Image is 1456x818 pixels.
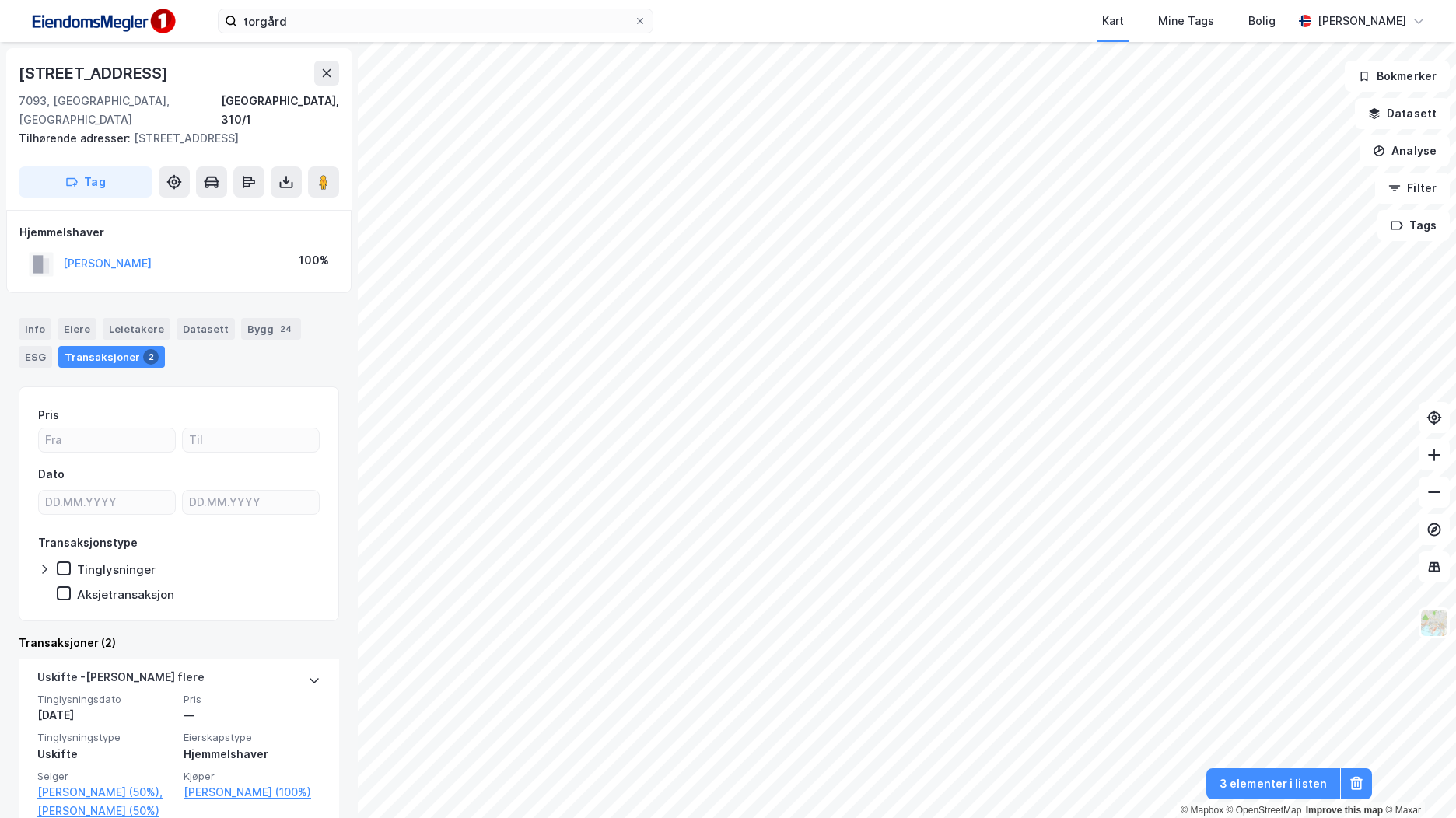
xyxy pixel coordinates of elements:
div: Uskifte - [PERSON_NAME] flere [37,668,205,693]
div: Bygg [241,318,301,340]
img: F4PB6Px+NJ5v8B7XTbfpPpyloAAAAASUVORK5CYII= [25,4,180,39]
span: Eierskapstype [184,731,320,744]
button: Bokmerker [1345,61,1450,92]
a: OpenStreetMap [1227,805,1302,816]
div: Hjemmelshaver [184,745,320,764]
input: Søk på adresse, matrikkel, gårdeiere, leietakere eller personer [237,9,634,33]
div: [GEOGRAPHIC_DATA], 310/1 [221,92,339,129]
div: Leietakere [103,318,170,340]
div: 7093, [GEOGRAPHIC_DATA], [GEOGRAPHIC_DATA] [19,92,221,129]
a: [PERSON_NAME] (100%) [184,783,320,802]
input: DD.MM.YYYY [183,491,319,514]
iframe: Chat Widget [1378,743,1456,818]
a: [PERSON_NAME] (50%), [37,783,174,802]
div: [STREET_ADDRESS] [19,61,171,86]
div: Transaksjonstype [38,533,138,552]
a: Improve this map [1306,805,1383,816]
span: Pris [184,693,320,706]
div: Tinglysninger [77,562,156,577]
div: Uskifte [37,745,174,764]
span: Kjøper [184,770,320,783]
div: Transaksjoner [58,346,165,368]
span: Selger [37,770,174,783]
img: Z [1419,608,1449,638]
div: Transaksjoner (2) [19,634,339,652]
div: Kontrollprogram for chat [1378,743,1456,818]
div: 24 [277,321,295,337]
div: [DATE] [37,706,174,725]
div: Aksjetransaksjon [77,587,174,602]
button: Filter [1375,173,1450,204]
div: Eiere [58,318,96,340]
span: Tinglysningstype [37,731,174,744]
div: Info [19,318,51,340]
div: Hjemmelshaver [19,223,338,242]
div: 100% [299,251,329,270]
button: Analyse [1360,135,1450,166]
div: 2 [143,349,159,365]
div: Mine Tags [1158,12,1214,30]
a: Mapbox [1181,805,1223,816]
button: Tag [19,166,152,198]
button: Tags [1377,210,1450,241]
input: Fra [39,428,175,452]
div: Datasett [177,318,235,340]
div: Kart [1102,12,1124,30]
div: Dato [38,465,65,484]
button: Datasett [1355,98,1450,129]
div: ESG [19,346,52,368]
span: Tilhørende adresser: [19,131,134,145]
span: Tinglysningsdato [37,693,174,706]
div: [STREET_ADDRESS] [19,129,327,148]
div: Bolig [1248,12,1276,30]
input: DD.MM.YYYY [39,491,175,514]
button: 3 elementer i listen [1206,768,1340,799]
input: Til [183,428,319,452]
div: — [184,706,320,725]
div: [PERSON_NAME] [1318,12,1406,30]
div: Pris [38,406,59,425]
